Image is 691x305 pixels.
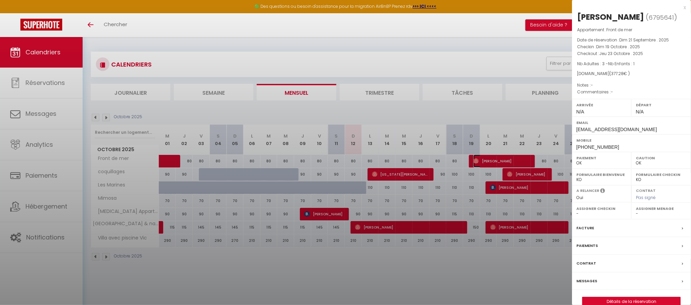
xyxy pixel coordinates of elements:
label: Arrivée [576,102,627,108]
label: Messages [576,277,597,285]
label: A relancer [576,188,599,194]
span: 377.28 [611,71,624,76]
span: Front de mer [606,27,632,33]
span: Dim 19 Octobre . 2025 [596,44,640,50]
label: Mobile [576,137,687,144]
div: [DOMAIN_NAME] [577,71,686,77]
span: 6795641 [648,13,674,22]
label: Email [576,119,687,126]
span: - [591,82,593,88]
span: N/A [636,109,644,114]
label: Contrat [636,188,656,192]
span: - [611,89,613,95]
p: Commentaires : [577,89,686,95]
span: Nb Enfants : 1 [608,61,635,67]
div: [PERSON_NAME] [577,12,644,22]
span: Nb Adultes : 3 - [577,61,635,67]
label: Paiement [576,155,627,161]
label: Formulaire Checkin [636,171,687,178]
p: Notes : [577,82,686,89]
span: [PHONE_NUMBER] [576,144,619,150]
label: Départ [636,102,687,108]
span: Pas signé [636,195,656,200]
p: Checkout : [577,50,686,57]
span: Dim 21 Septembre . 2025 [619,37,669,43]
label: Contrat [576,260,596,267]
label: Assigner Checkin [576,205,627,212]
label: Paiements [576,242,598,249]
p: Checkin : [577,43,686,50]
span: N/A [576,109,584,114]
p: Appartement : [577,26,686,33]
i: Sélectionner OUI si vous souhaiter envoyer les séquences de messages post-checkout [600,188,605,195]
label: Assigner Menage [636,205,687,212]
span: ( ) [646,13,677,22]
label: Facture [576,225,594,232]
span: ( € ) [609,71,630,76]
p: Date de réservation : [577,37,686,43]
label: Caution [636,155,687,161]
div: x [572,3,686,12]
span: Jeu 23 Octobre . 2025 [599,51,643,56]
label: Formulaire Bienvenue [576,171,627,178]
span: [EMAIL_ADDRESS][DOMAIN_NAME] [576,127,657,132]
